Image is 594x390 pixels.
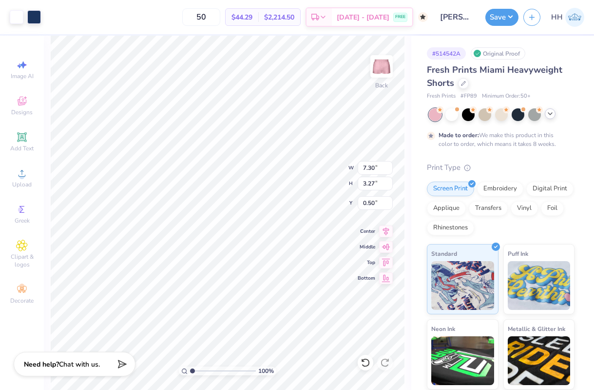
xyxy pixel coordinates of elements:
span: Minimum Order: 50 + [482,92,531,101]
div: Screen Print [427,182,474,196]
span: Neon Ink [431,324,455,334]
img: Holland Hannon [565,8,584,27]
div: We make this product in this color to order, which means it takes 8 weeks. [439,131,558,148]
span: Designs [11,108,33,116]
span: Clipart & logos [5,253,39,268]
span: # FP89 [460,92,477,101]
span: Chat with us. [59,360,100,369]
img: Puff Ink [508,261,571,310]
span: FREE [395,14,405,21]
span: Fresh Prints Miami Heavyweight Shorts [427,64,562,89]
div: Foil [541,201,564,216]
div: Applique [427,201,466,216]
img: Metallic & Glitter Ink [508,336,571,385]
div: Transfers [469,201,508,216]
span: Add Text [10,144,34,152]
span: Upload [12,181,32,188]
span: Puff Ink [508,248,528,259]
div: Original Proof [471,47,525,60]
input: Untitled Design [433,7,480,27]
strong: Need help? [24,360,59,369]
span: [DATE] - [DATE] [337,12,389,22]
span: $2,214.50 [264,12,294,22]
div: Digital Print [526,182,574,196]
div: Vinyl [511,201,538,216]
span: Standard [431,248,457,259]
div: Back [375,81,388,90]
span: 100 % [258,367,274,375]
button: Save [485,9,518,26]
span: Image AI [11,72,34,80]
span: Metallic & Glitter Ink [508,324,565,334]
a: HH [551,8,584,27]
span: Bottom [358,275,375,282]
span: Greek [15,217,30,225]
strong: Made to order: [439,131,479,139]
div: Embroidery [477,182,523,196]
span: Top [358,259,375,266]
span: Decorate [10,297,34,305]
div: Rhinestones [427,221,474,235]
div: # 514542A [427,47,466,60]
img: Standard [431,261,494,310]
div: Print Type [427,162,575,173]
img: Back [372,57,391,76]
span: $44.29 [231,12,252,22]
span: Middle [358,244,375,250]
span: Center [358,228,375,235]
input: – – [182,8,220,26]
span: Fresh Prints [427,92,456,101]
img: Neon Ink [431,336,494,385]
span: HH [551,12,563,23]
